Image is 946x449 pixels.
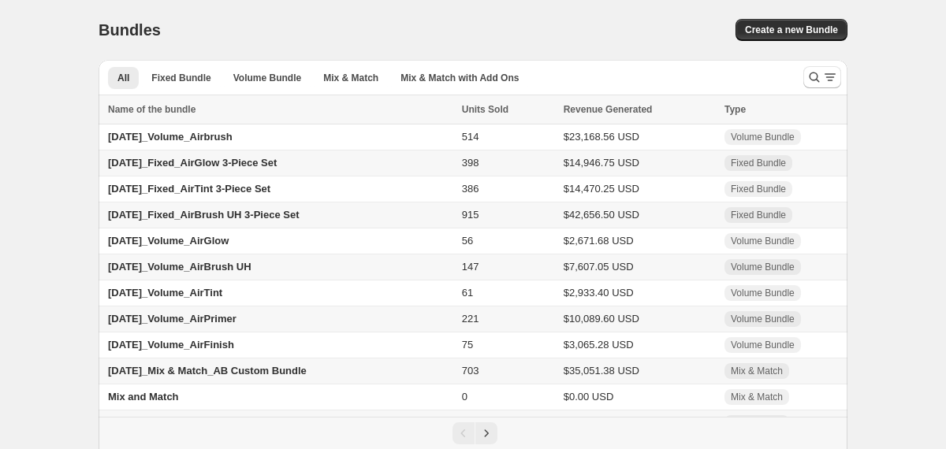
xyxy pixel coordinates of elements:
[117,72,129,84] span: All
[108,131,233,143] span: [DATE]_Volume_Airbrush
[462,287,473,299] span: 61
[108,209,300,221] span: [DATE]_Fixed_AirBrush UH 3-Piece Set
[731,339,795,351] span: Volume Bundle
[731,391,783,403] span: Mix & Match
[108,339,234,351] span: [DATE]_Volume_AirFinish
[462,102,524,117] button: Units Sold
[564,102,669,117] button: Revenue Generated
[736,19,847,41] button: Create a new Bundle
[731,157,786,169] span: Fixed Bundle
[731,131,795,143] span: Volume Bundle
[724,102,838,117] div: Type
[462,365,479,377] span: 703
[462,391,467,403] span: 0
[462,183,479,195] span: 386
[564,183,639,195] span: $14,470.25 USD
[803,66,841,88] button: Search and filter results
[462,209,479,221] span: 915
[462,261,479,273] span: 147
[564,365,639,377] span: $35,051.38 USD
[323,72,378,84] span: Mix & Match
[564,131,639,143] span: $23,168.56 USD
[462,339,473,351] span: 75
[108,157,277,169] span: [DATE]_Fixed_AirGlow 3-Piece Set
[745,24,838,36] span: Create a new Bundle
[108,287,222,299] span: [DATE]_Volume_AirTint
[108,365,307,377] span: [DATE]_Mix & Match_AB Custom Bundle
[462,157,479,169] span: 398
[731,313,795,325] span: Volume Bundle
[108,313,236,325] span: [DATE]_Volume_AirPrimer
[99,20,161,39] h1: Bundles
[731,235,795,247] span: Volume Bundle
[108,102,453,117] div: Name of the bundle
[475,422,497,444] button: Next
[731,287,795,299] span: Volume Bundle
[108,261,251,273] span: [DATE]_Volume_AirBrush UH
[564,313,639,325] span: $10,089.60 USD
[564,235,634,247] span: $2,671.68 USD
[108,183,270,195] span: [DATE]_Fixed_AirTint 3-Piece Set
[564,102,653,117] span: Revenue Generated
[462,131,479,143] span: 514
[108,235,229,247] span: [DATE]_Volume_AirGlow
[564,391,614,403] span: $0.00 USD
[400,72,519,84] span: Mix & Match with Add Ons
[151,72,210,84] span: Fixed Bundle
[462,102,508,117] span: Units Sold
[462,313,479,325] span: 221
[731,365,783,377] span: Mix & Match
[564,339,634,351] span: $3,065.28 USD
[462,235,473,247] span: 56
[731,209,786,221] span: Fixed Bundle
[731,183,786,195] span: Fixed Bundle
[564,287,634,299] span: $2,933.40 USD
[564,261,634,273] span: $7,607.05 USD
[564,209,639,221] span: $42,656.50 USD
[731,261,795,273] span: Volume Bundle
[108,391,179,403] span: Mix and Match
[233,72,301,84] span: Volume Bundle
[99,417,847,449] nav: Pagination
[564,157,639,169] span: $14,946.75 USD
